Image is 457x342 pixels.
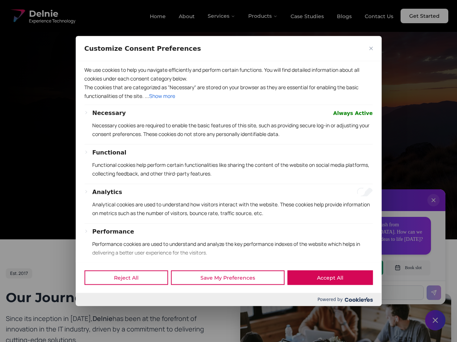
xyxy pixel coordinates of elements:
[369,46,373,50] img: Close
[149,91,175,100] button: Show more
[92,200,373,217] p: Analytical cookies are used to understand how visitors interact with the website. These cookies h...
[92,108,126,117] button: Necessary
[92,121,373,138] p: Necessary cookies are required to enable the basic features of this site, such as providing secur...
[357,188,373,196] input: Enable Analytics
[333,108,373,117] span: Always Active
[92,239,373,257] p: Performance cookies are used to understand and analyze the key performance indexes of the website...
[92,148,126,157] button: Functional
[344,297,373,302] img: Cookieyes logo
[84,271,168,285] button: Reject All
[92,227,134,236] button: Performance
[84,83,373,100] p: The cookies that are categorized as "Necessary" are stored on your browser as they are essential ...
[92,188,122,196] button: Analytics
[92,160,373,178] p: Functional cookies help perform certain functionalities like sharing the content of the website o...
[171,271,284,285] button: Save My Preferences
[287,271,373,285] button: Accept All
[76,293,381,306] div: Powered by
[84,65,373,83] p: We use cookies to help you navigate efficiently and perform certain functions. You will find deta...
[84,44,201,53] span: Customize Consent Preferences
